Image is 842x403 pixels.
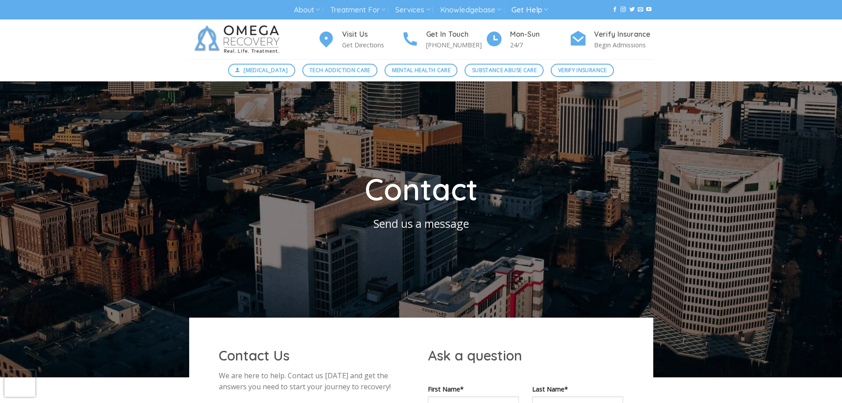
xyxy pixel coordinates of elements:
a: Substance Abuse Care [465,64,544,77]
span: Verify Insurance [558,66,607,74]
a: About [294,2,320,18]
a: Knowledgebase [440,2,501,18]
a: Follow on YouTube [646,7,652,13]
a: [MEDICAL_DATA] [228,64,295,77]
span: Send us a message [373,216,469,231]
h4: Visit Us [342,29,401,40]
span: [MEDICAL_DATA] [244,66,288,74]
label: Last Name* [532,384,623,394]
h4: Verify Insurance [594,29,653,40]
span: Substance Abuse Care [472,66,537,74]
span: Mental Health Care [392,66,450,74]
h4: Mon-Sun [510,29,569,40]
a: Services [395,2,430,18]
h4: Get In Touch [426,29,485,40]
span: Tech Addiction Care [309,66,370,74]
p: Get Directions [342,40,401,50]
p: [PHONE_NUMBER] [426,40,485,50]
iframe: reCAPTCHA [4,370,35,397]
a: Verify Insurance Begin Admissions [569,29,653,50]
span: Contact [365,170,478,208]
a: Mental Health Care [385,64,457,77]
p: Begin Admissions [594,40,653,50]
a: Treatment For [330,2,385,18]
a: Tech Addiction Care [302,64,378,77]
img: Omega Recovery [189,19,289,59]
span: Ask a question [428,347,522,364]
label: First Name* [428,384,519,394]
a: Get Help [511,2,548,18]
a: Follow on Twitter [629,7,635,13]
a: Follow on Facebook [612,7,617,13]
a: Visit Us Get Directions [317,29,401,50]
a: Send us an email [638,7,643,13]
a: Verify Insurance [551,64,614,77]
p: 24/7 [510,40,569,50]
a: Get In Touch [PHONE_NUMBER] [401,29,485,50]
span: Contact Us [219,347,290,364]
a: Follow on Instagram [621,7,626,13]
p: We are here to help. Contact us [DATE] and get the answers you need to start your journey to reco... [219,370,415,393]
